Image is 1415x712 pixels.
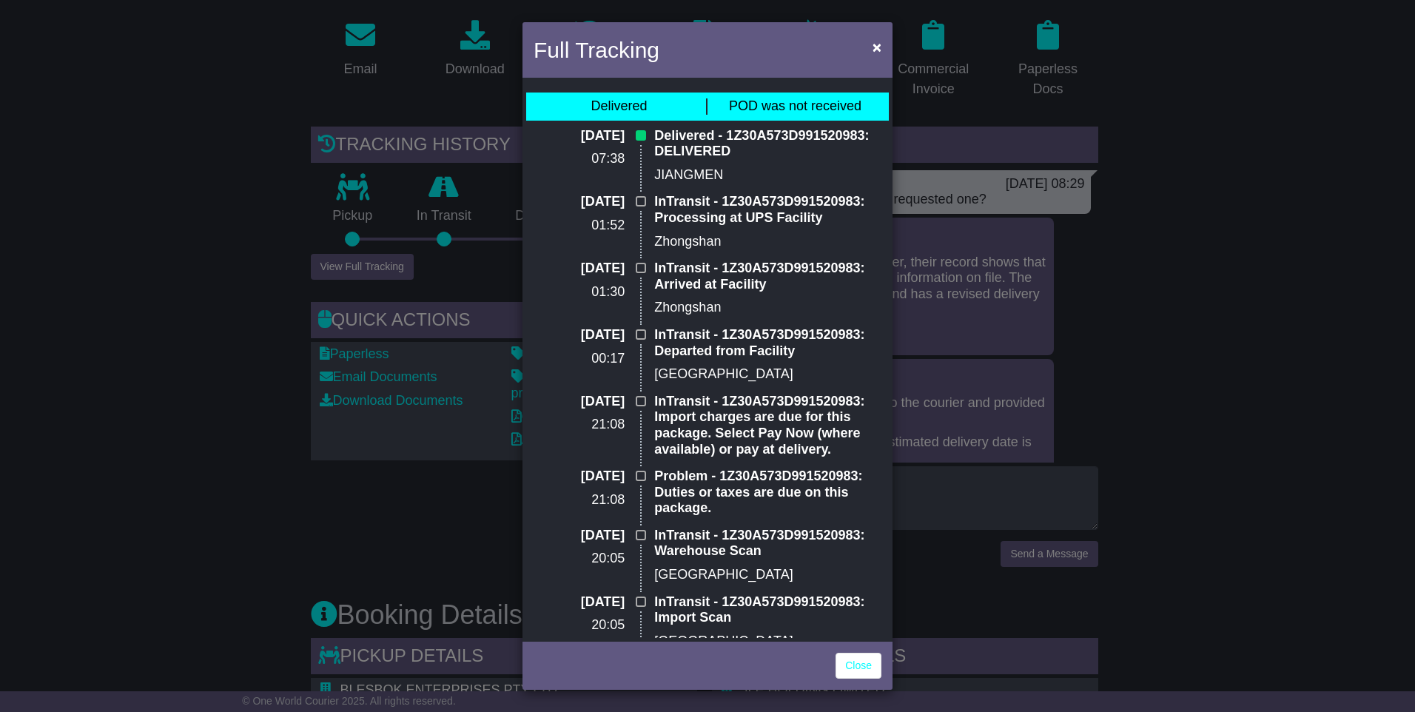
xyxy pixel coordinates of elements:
p: InTransit - 1Z30A573D991520983: Import Scan [654,594,881,626]
p: InTransit - 1Z30A573D991520983: Import charges are due for this package. Select Pay Now (where av... [654,394,881,457]
h4: Full Tracking [534,33,659,67]
p: [DATE] [534,194,625,210]
p: Zhongshan [654,234,881,250]
span: × [873,38,881,56]
p: [GEOGRAPHIC_DATA] [654,366,881,383]
p: InTransit - 1Z30A573D991520983: Warehouse Scan [654,528,881,560]
span: POD was not received [729,98,861,113]
p: [DATE] [534,528,625,544]
p: 01:52 [534,218,625,234]
div: Delivered [591,98,647,115]
p: Problem - 1Z30A573D991520983: Duties or taxes are due on this package. [654,468,881,517]
p: 07:38 [534,151,625,167]
p: JIANGMEN [654,167,881,184]
p: 21:08 [534,417,625,433]
p: 20:05 [534,551,625,567]
p: 21:08 [534,492,625,508]
p: [GEOGRAPHIC_DATA] [654,567,881,583]
p: [DATE] [534,261,625,277]
p: 00:17 [534,351,625,367]
p: [DATE] [534,128,625,144]
p: Zhongshan [654,300,881,316]
p: [DATE] [534,327,625,343]
p: Delivered - 1Z30A573D991520983: DELIVERED [654,128,881,160]
p: InTransit - 1Z30A573D991520983: Arrived at Facility [654,261,881,292]
p: 20:05 [534,617,625,634]
p: [DATE] [534,468,625,485]
p: 01:30 [534,284,625,300]
p: [DATE] [534,594,625,611]
p: [GEOGRAPHIC_DATA] [654,634,881,650]
p: [DATE] [534,394,625,410]
p: InTransit - 1Z30A573D991520983: Departed from Facility [654,327,881,359]
button: Close [865,32,889,62]
a: Close [836,653,881,679]
p: InTransit - 1Z30A573D991520983: Processing at UPS Facility [654,194,881,226]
